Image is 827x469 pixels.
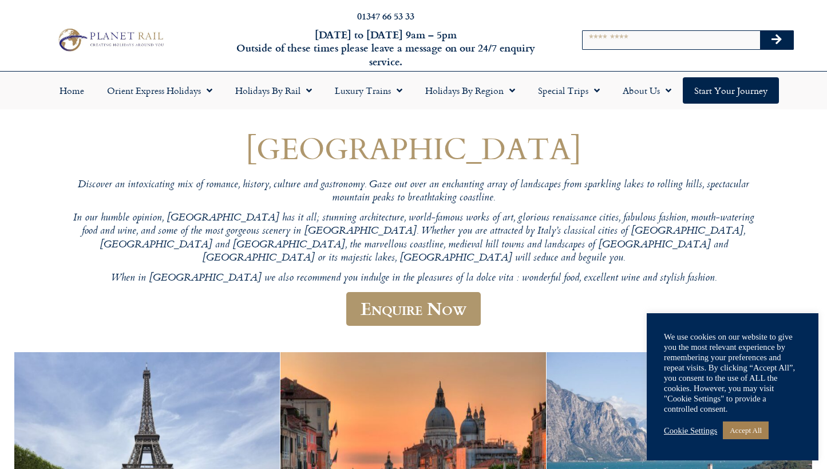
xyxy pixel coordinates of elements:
a: Holidays by Region [414,77,527,104]
a: Start your Journey [683,77,779,104]
button: Search [760,31,793,49]
h1: [GEOGRAPHIC_DATA] [70,131,757,165]
a: Special Trips [527,77,611,104]
a: 01347 66 53 33 [357,9,414,22]
div: We use cookies on our website to give you the most relevant experience by remembering your prefer... [664,332,801,414]
h6: [DATE] to [DATE] 9am – 5pm Outside of these times please leave a message on our 24/7 enquiry serv... [223,28,548,68]
nav: Menu [6,77,821,104]
a: Holidays by Rail [224,77,323,104]
a: Home [48,77,96,104]
p: In our humble opinion, [GEOGRAPHIC_DATA] has it all; stunning architecture, world-famous works of... [70,212,757,265]
a: Enquire Now [346,292,481,326]
a: Cookie Settings [664,425,717,436]
a: Luxury Trains [323,77,414,104]
p: When in [GEOGRAPHIC_DATA] we also recommend you indulge in the pleasures of la dolce vita : wonde... [70,272,757,285]
p: Discover an intoxicating mix of romance, history, culture and gastronomy. Gaze out over an enchan... [70,179,757,206]
a: Accept All [723,421,769,439]
a: Orient Express Holidays [96,77,224,104]
img: Planet Rail Train Holidays Logo [54,26,167,53]
a: About Us [611,77,683,104]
